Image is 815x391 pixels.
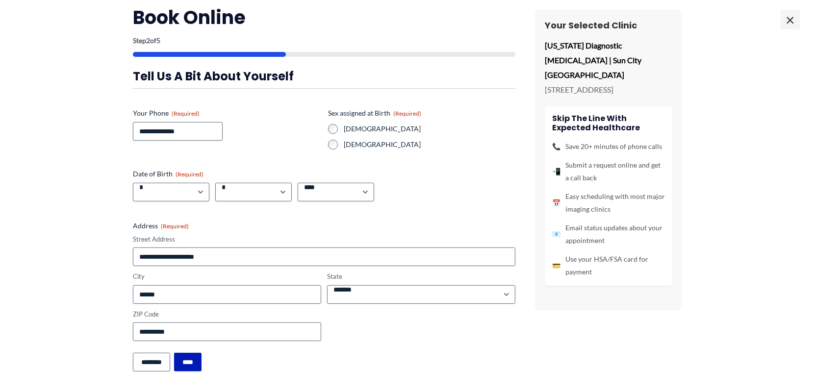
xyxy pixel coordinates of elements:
span: 📧 [552,228,560,241]
span: 📞 [552,140,560,153]
span: (Required) [393,110,421,117]
h4: Skip the line with Expected Healthcare [552,114,665,132]
p: Step of [133,37,515,44]
p: [US_STATE] Diagnostic [MEDICAL_DATA] | Sun City [GEOGRAPHIC_DATA] [545,38,672,82]
span: 💳 [552,259,560,272]
span: 📅 [552,196,560,209]
h3: Your Selected Clinic [545,20,672,31]
label: ZIP Code [133,310,321,319]
li: Save 20+ minutes of phone calls [552,140,665,153]
h3: Tell us a bit about yourself [133,69,515,84]
label: State [327,272,515,281]
legend: Sex assigned at Birth [328,108,421,118]
span: 📲 [552,165,560,178]
h2: Book Online [133,5,515,29]
label: City [133,272,321,281]
legend: Date of Birth [133,169,204,179]
label: [DEMOGRAPHIC_DATA] [344,124,515,134]
label: Your Phone [133,108,320,118]
li: Email status updates about your appointment [552,221,665,247]
label: [DEMOGRAPHIC_DATA] [344,140,515,149]
legend: Address [133,221,189,231]
li: Submit a request online and get a call back [552,159,665,184]
p: [STREET_ADDRESS] [545,82,672,97]
span: (Required) [161,222,189,230]
span: (Required) [176,171,204,178]
span: (Required) [172,110,200,117]
li: Easy scheduling with most major imaging clinics [552,190,665,216]
label: Street Address [133,235,515,244]
span: 5 [156,36,160,45]
li: Use your HSA/FSA card for payment [552,253,665,278]
span: 2 [146,36,150,45]
span: × [781,10,800,29]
